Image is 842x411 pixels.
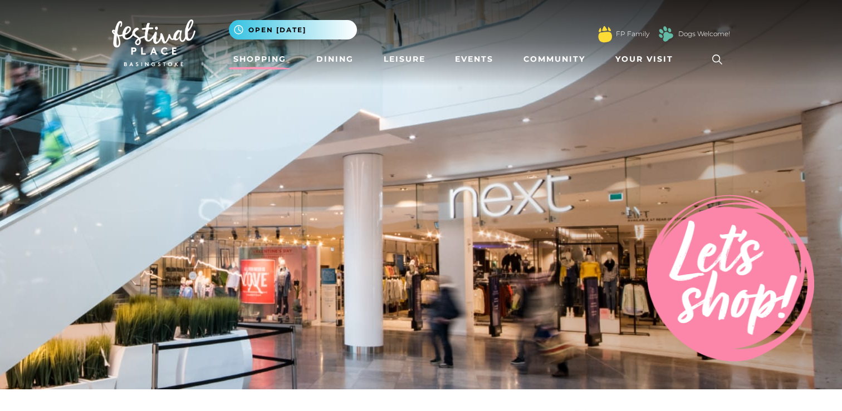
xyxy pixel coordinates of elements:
[611,49,683,70] a: Your Visit
[451,49,498,70] a: Events
[229,20,357,39] button: Open [DATE]
[112,19,195,66] img: Festival Place Logo
[615,53,673,65] span: Your Visit
[616,29,649,39] a: FP Family
[229,49,291,70] a: Shopping
[312,49,358,70] a: Dining
[678,29,730,39] a: Dogs Welcome!
[519,49,590,70] a: Community
[379,49,430,70] a: Leisure
[248,25,306,35] span: Open [DATE]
